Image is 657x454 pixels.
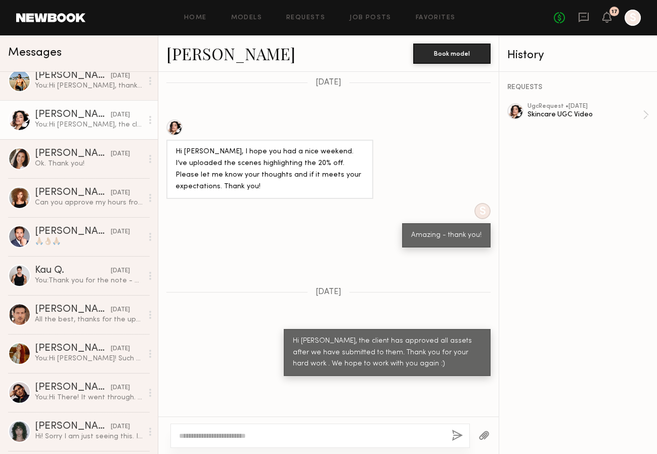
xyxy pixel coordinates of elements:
div: [PERSON_NAME] [35,71,111,81]
div: [PERSON_NAME] [35,188,111,198]
div: You: Hi [PERSON_NAME], the client has approved all assets after we have submitted to them. Thank ... [35,120,143,130]
div: [DATE] [111,383,130,393]
span: Messages [8,47,62,59]
div: [PERSON_NAME] [35,344,111,354]
div: [PERSON_NAME] [35,383,111,393]
div: 17 [611,9,618,15]
div: [PERSON_NAME] [35,149,111,159]
div: [DATE] [111,344,130,354]
div: Amazing - thank you! [411,230,481,241]
div: Can you approve my hours from the shoot last week on Newbook? [35,198,143,208]
span: [DATE] [316,288,341,297]
div: 🙏🏼👌🏼🙏🏼 [35,237,143,246]
a: S [625,10,641,26]
div: Hi! Sorry I am just seeing this. I was booked [DATE] but hopefully we can work together in the fu... [35,432,143,441]
a: Home [184,15,207,21]
a: Models [231,15,262,21]
div: Kau Q. [35,266,111,276]
div: [DATE] [111,422,130,432]
div: [PERSON_NAME] [35,305,111,315]
div: Ok. Thank you! [35,159,143,169]
div: [DATE] [111,149,130,159]
a: Job Posts [349,15,391,21]
div: Hi [PERSON_NAME], the client has approved all assets after we have submitted to them. Thank you f... [293,336,481,370]
div: [DATE] [111,305,130,315]
div: You: Hi There! It went through. Thank you! Great working with you [PERSON_NAME]. (: [35,393,143,402]
div: All the best, thanks for the update [35,315,143,324]
div: Skincare UGC Video [528,110,643,119]
div: [PERSON_NAME] [35,227,111,237]
div: ugc Request • [DATE] [528,103,643,110]
div: [PERSON_NAME] [35,110,111,120]
div: Hi [PERSON_NAME], I hope you had a nice weekend. I’ve uploaded the scenes highlighting the 20% of... [176,146,364,193]
button: Book model [413,44,491,64]
div: You: Hi [PERSON_NAME], thanks for being flexible! We'd love to be in touch for future projects. H... [35,81,143,91]
a: Book model [413,49,491,57]
div: History [507,50,649,61]
a: Requests [286,15,325,21]
div: [DATE] [111,71,130,81]
div: [PERSON_NAME] [35,422,111,432]
span: [DATE] [316,78,341,87]
a: Favorites [416,15,456,21]
div: [DATE] [111,110,130,120]
div: You: Hi [PERSON_NAME]! Such a cool look! We would love to have you as one of our models for an up... [35,354,143,363]
a: ugcRequest •[DATE]Skincare UGC Video [528,103,649,127]
a: [PERSON_NAME] [166,43,295,64]
div: REQUESTS [507,84,649,91]
div: You: Thank you for the note - we will keep in touch for the future! [35,276,143,285]
div: [DATE] [111,227,130,237]
div: [DATE] [111,188,130,198]
div: [DATE] [111,266,130,276]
